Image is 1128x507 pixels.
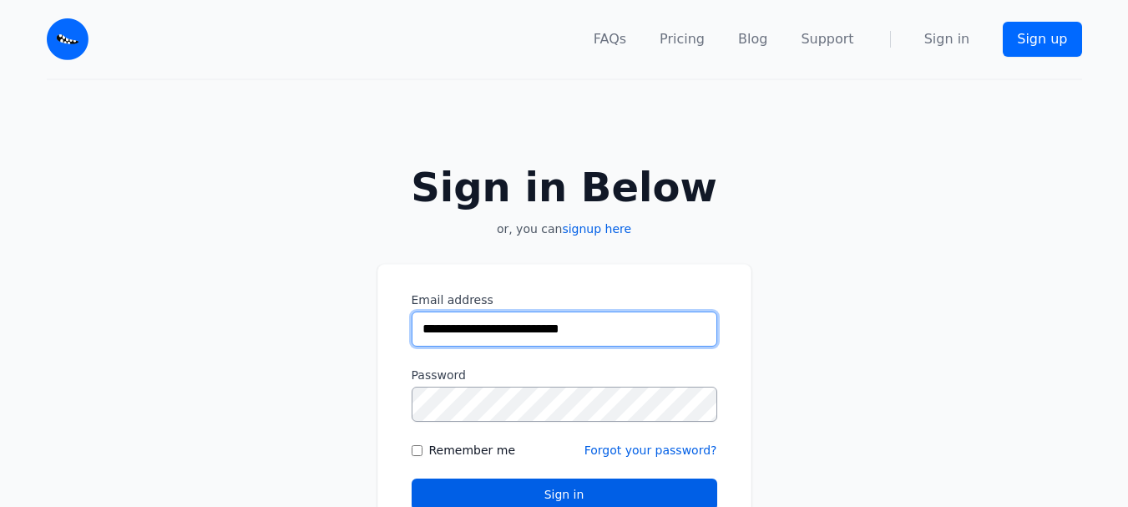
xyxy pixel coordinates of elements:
label: Remember me [429,442,516,459]
a: Pricing [660,29,705,49]
label: Email address [412,292,717,308]
a: FAQs [594,29,626,49]
a: signup here [562,222,631,236]
a: Sign in [924,29,970,49]
a: Forgot your password? [584,444,717,457]
a: Support [801,29,853,49]
a: Blog [738,29,767,49]
h2: Sign in Below [377,167,751,207]
img: Email Monster [47,18,89,60]
label: Password [412,367,717,383]
a: Sign up [1003,22,1081,57]
p: or, you can [377,221,751,237]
